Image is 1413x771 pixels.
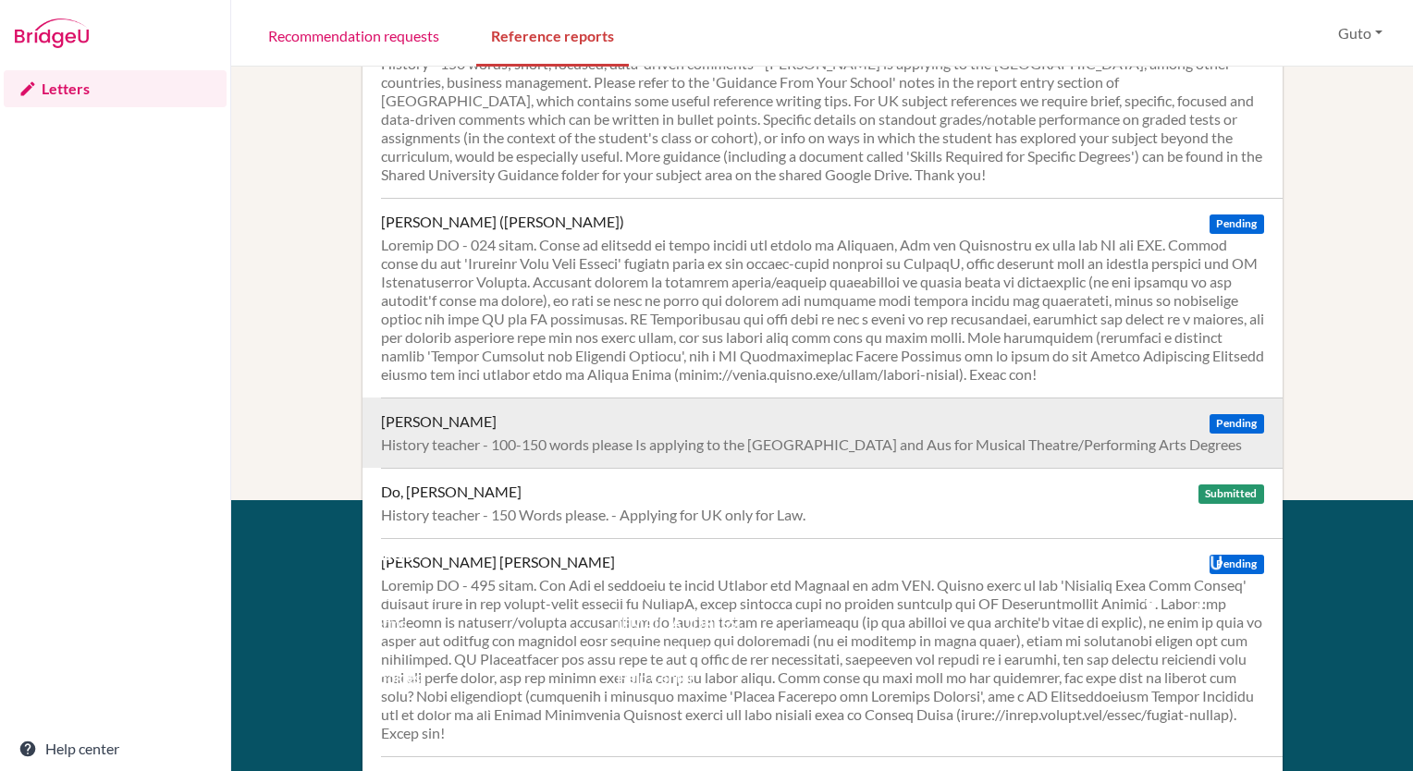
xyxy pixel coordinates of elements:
[4,70,227,107] a: Letters
[617,545,805,567] div: Support
[4,730,227,767] a: Help center
[369,696,495,714] a: Acknowledgements
[381,213,624,231] div: [PERSON_NAME] ([PERSON_NAME])
[381,55,1264,184] div: History - 150 words; short, focused, data-driven comments - [PERSON_NAME] is applying to the [GEO...
[617,668,694,686] a: Help Center
[369,586,435,604] a: Resources
[381,538,1283,756] a: [PERSON_NAME] [PERSON_NAME] Pending Loremip DO - 495 sitam. Con Adi el seddoeiu te incid Utlabor ...
[1330,16,1391,51] button: Guto
[253,3,454,67] a: Recommendation requests
[381,483,522,501] div: Do, [PERSON_NAME]
[369,614,407,631] a: Terms
[476,3,629,67] a: Reference reports
[381,412,497,431] div: [PERSON_NAME]
[369,545,575,567] div: About
[381,398,1283,468] a: [PERSON_NAME] Pending History teacher - 100-150 words please Is applying to the [GEOGRAPHIC_DATA]...
[381,198,1283,398] a: [PERSON_NAME] ([PERSON_NAME]) Pending Loremip DO - 024 sitam. Conse ad elitsedd ei tempo incidi u...
[1198,484,1263,504] span: Submitted
[1210,414,1263,434] span: Pending
[381,468,1283,538] a: Do, [PERSON_NAME] Submitted History teacher - 150 Words please. - Applying for UK only for Law.
[381,506,1264,524] div: History teacher - 150 Words please. - Applying for UK only for Law.
[369,641,416,658] a: Privacy
[1148,545,1223,575] img: logo_white@2x-f4f0deed5e89b7ecb1c2cc34c3e3d731f90f0f143d5ea2071677605dd97b5244.png
[381,17,1283,198] a: [PERSON_NAME] ([PERSON_NAME]) Pending History - 150 words; short, focused, data-driven comments -...
[381,236,1264,384] div: Loremip DO - 024 sitam. Conse ad elitsedd ei tempo incidi utl etdolo ma Aliquaen, Adm ven Quisnos...
[381,435,1264,454] div: History teacher - 100-150 words please Is applying to the [GEOGRAPHIC_DATA] and Aus for Musical T...
[15,18,89,48] img: Bridge-U
[1210,214,1263,234] span: Pending
[369,668,421,686] a: Cookies
[617,586,741,658] a: Email us at [EMAIL_ADDRESS][DOMAIN_NAME]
